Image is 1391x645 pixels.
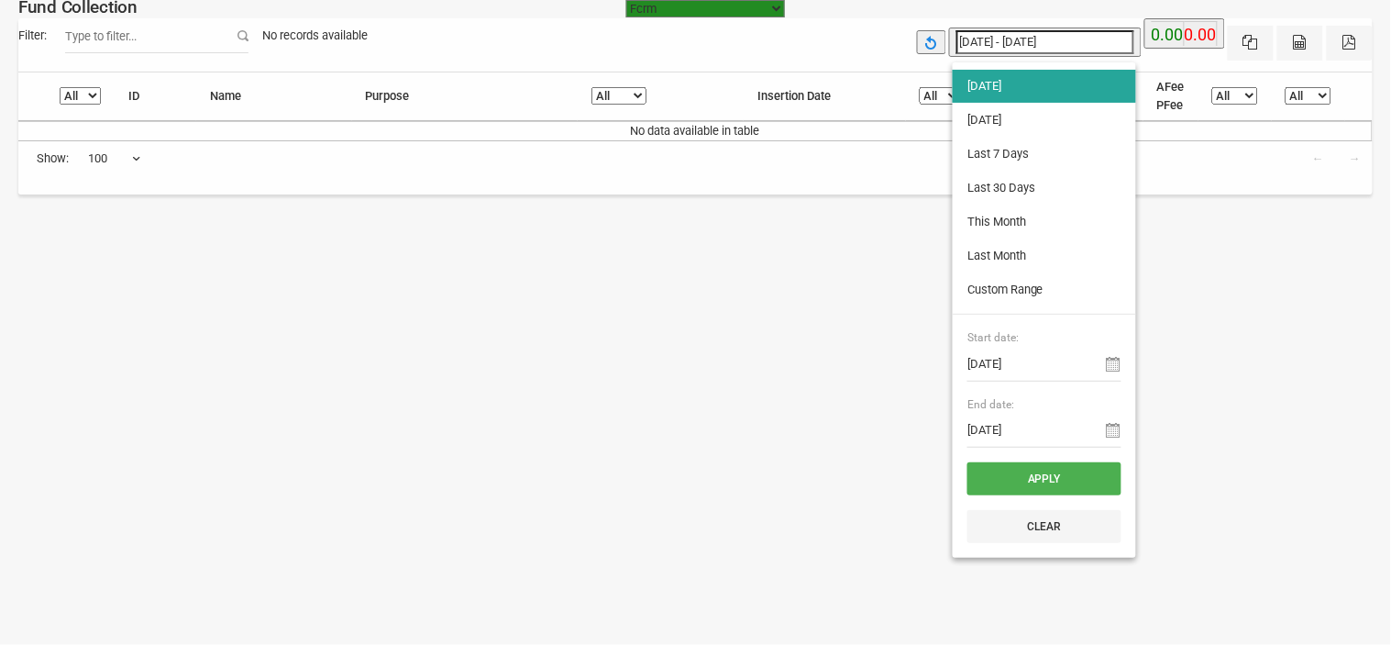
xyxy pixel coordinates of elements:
[18,121,1373,140] td: No data available in table
[967,329,1121,346] span: Start date:
[967,396,1121,413] span: End date:
[1157,96,1185,115] li: PFee
[65,18,248,53] input: Filter:
[953,70,1136,103] li: [DATE]
[87,141,142,176] span: 100
[953,172,1136,205] li: Last 30 Days
[352,72,579,121] th: Purpose
[88,150,141,168] span: 100
[1157,78,1185,96] li: AFee
[953,239,1136,272] li: Last Month
[1301,141,1336,176] a: ←
[1228,26,1274,61] button: Excel
[967,510,1121,543] button: Clear
[1152,22,1184,48] label: 0.00
[1338,141,1373,176] a: →
[744,72,906,121] th: Insertion Date
[115,72,196,121] th: ID
[37,150,69,168] span: Show:
[953,273,1136,306] li: Custom Range
[1277,26,1323,61] button: CSV
[953,206,1136,239] li: This Month
[953,104,1136,137] li: [DATE]
[248,18,381,53] div: No records available
[1144,18,1225,49] button: 0.00 0.00
[196,72,352,121] th: Name
[953,138,1136,171] li: Last 7 Days
[1185,22,1217,48] label: 0.00
[1327,26,1373,61] button: Pdf
[967,462,1121,495] button: Apply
